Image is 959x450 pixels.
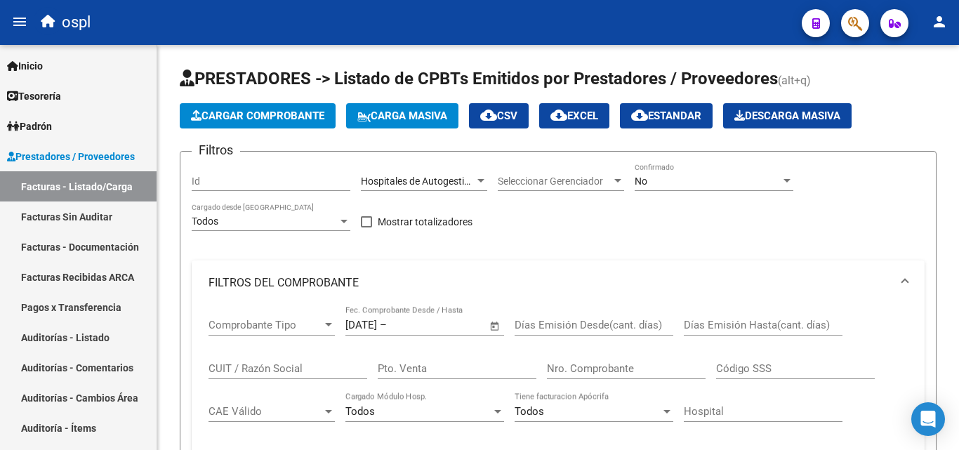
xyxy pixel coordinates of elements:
button: Cargar Comprobante [180,103,336,128]
span: CAE Válido [209,405,322,418]
button: CSV [469,103,529,128]
button: Carga Masiva [346,103,458,128]
span: Tesorería [7,88,61,104]
span: – [380,319,387,331]
span: No [635,176,647,187]
mat-icon: person [931,13,948,30]
span: Todos [515,405,544,418]
span: Descarga Masiva [734,110,840,122]
button: Open calendar [487,318,503,334]
span: Carga Masiva [357,110,447,122]
app-download-masive: Descarga masiva de comprobantes (adjuntos) [723,103,852,128]
mat-panel-title: FILTROS DEL COMPROBANTE [209,275,891,291]
span: Cargar Comprobante [191,110,324,122]
mat-icon: cloud_download [631,107,648,124]
span: PRESTADORES -> Listado de CPBTs Emitidos por Prestadores / Proveedores [180,69,778,88]
button: Estandar [620,103,713,128]
div: Open Intercom Messenger [911,402,945,436]
span: EXCEL [550,110,598,122]
span: Comprobante Tipo [209,319,322,331]
mat-expansion-panel-header: FILTROS DEL COMPROBANTE [192,260,925,305]
span: Todos [345,405,375,418]
button: EXCEL [539,103,609,128]
span: Mostrar totalizadores [378,213,472,230]
span: Todos [192,216,218,227]
input: Fecha inicio [345,319,377,331]
span: Inicio [7,58,43,74]
span: Seleccionar Gerenciador [498,176,611,187]
mat-icon: cloud_download [550,107,567,124]
button: Descarga Masiva [723,103,852,128]
span: (alt+q) [778,74,811,87]
span: Estandar [631,110,701,122]
h3: Filtros [192,140,240,160]
input: Fecha fin [390,319,458,331]
mat-icon: cloud_download [480,107,497,124]
span: CSV [480,110,517,122]
span: Hospitales de Autogestión [361,176,475,187]
span: Padrón [7,119,52,134]
mat-icon: menu [11,13,28,30]
span: Prestadores / Proveedores [7,149,135,164]
span: ospl [62,7,91,38]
